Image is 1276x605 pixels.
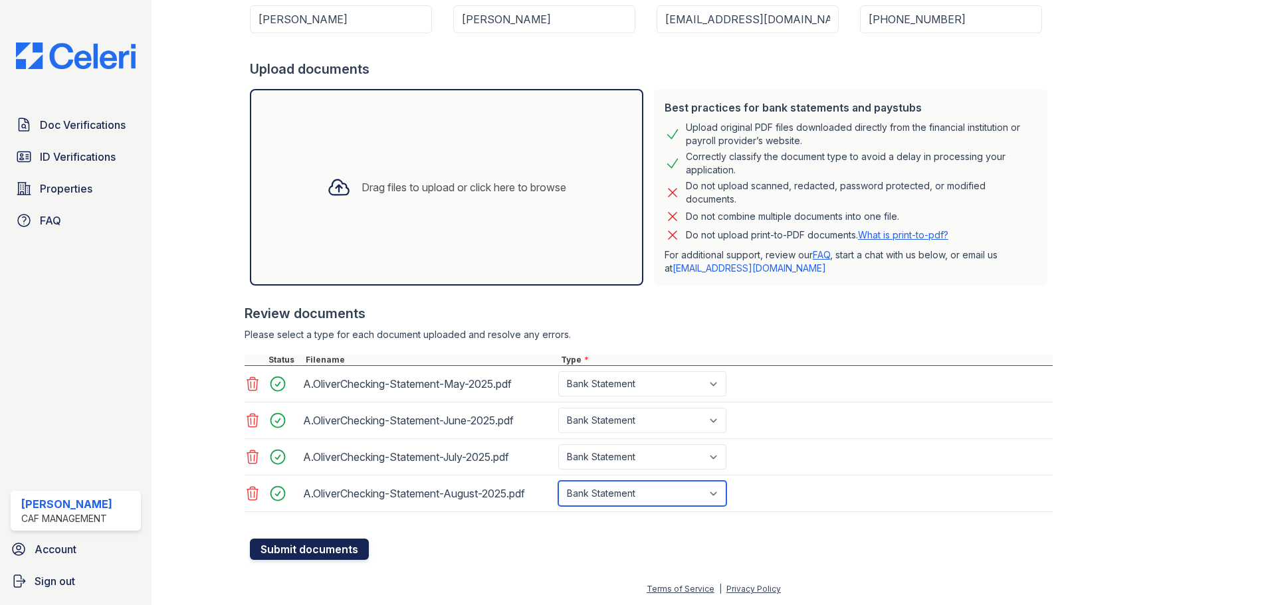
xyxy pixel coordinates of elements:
[673,262,826,274] a: [EMAIL_ADDRESS][DOMAIN_NAME]
[686,179,1037,206] div: Do not upload scanned, redacted, password protected, or modified documents.
[686,121,1037,147] div: Upload original PDF files downloaded directly from the financial institution or payroll provider’...
[726,584,781,594] a: Privacy Policy
[686,228,948,242] p: Do not upload print-to-PDF documents.
[40,117,126,133] span: Doc Verifications
[5,568,146,594] a: Sign out
[303,483,553,504] div: A.OliverChecking-Statement-August-2025.pdf
[266,355,303,365] div: Status
[5,536,146,562] a: Account
[250,60,1053,78] div: Upload documents
[719,584,722,594] div: |
[858,229,948,240] a: What is print-to-pdf?
[686,150,1037,177] div: Correctly classify the document type to avoid a delay in processing your application.
[5,43,146,69] img: CE_Logo_Blue-a8612792a0a2168367f1c8372b55b34899dd931a85d93a1a3d3e32e68fde9ad4.png
[11,175,141,202] a: Properties
[250,539,369,560] button: Submit documents
[558,355,1053,365] div: Type
[35,573,75,589] span: Sign out
[40,181,92,197] span: Properties
[686,209,899,224] div: Do not combine multiple documents into one file.
[813,249,830,260] a: FAQ
[11,207,141,234] a: FAQ
[40,149,116,165] span: ID Verifications
[303,355,558,365] div: Filename
[11,143,141,170] a: ID Verifications
[21,496,112,512] div: [PERSON_NAME]
[362,179,566,195] div: Drag files to upload or click here to browse
[245,304,1053,323] div: Review documents
[40,213,61,228] span: FAQ
[245,328,1053,341] div: Please select a type for each document uploaded and resolve any errors.
[647,584,714,594] a: Terms of Service
[303,373,553,394] div: A.OliverChecking-Statement-May-2025.pdf
[303,446,553,468] div: A.OliverChecking-Statement-July-2025.pdf
[11,112,141,138] a: Doc Verifications
[665,100,1037,116] div: Best practices for bank statements and paystubs
[665,248,1037,275] p: For additional support, review our , start a chat with us below, or email us at
[303,410,553,431] div: A.OliverChecking-Statement-June-2025.pdf
[21,512,112,525] div: CAF Management
[35,541,76,557] span: Account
